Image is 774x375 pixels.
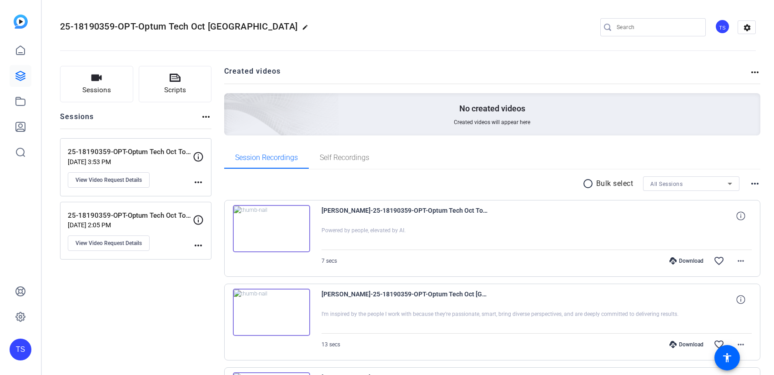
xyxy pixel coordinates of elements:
span: All Sessions [650,181,683,187]
mat-icon: more_horiz [193,240,204,251]
mat-icon: more_horiz [749,178,760,189]
span: 13 secs [322,341,340,348]
button: View Video Request Details [68,172,150,188]
h2: Created videos [224,66,750,84]
div: TS [10,339,31,360]
span: Scripts [164,85,186,95]
span: Created videos will appear here [454,119,530,126]
img: Creted videos background [122,3,339,200]
h2: Sessions [60,111,94,129]
p: [DATE] 3:53 PM [68,158,193,165]
ngx-avatar: Tilt Studios [715,19,731,35]
p: 25-18190359-OPT-Optum Tech Oct Town Hall self-reco [68,210,193,221]
mat-icon: settings [738,21,756,35]
input: Search [617,22,699,33]
span: View Video Request Details [75,240,142,247]
span: 25-18190359-OPT-Optum Tech Oct [GEOGRAPHIC_DATA] [60,21,297,32]
button: Scripts [139,66,212,102]
span: [PERSON_NAME]-25-18190359-OPT-Optum Tech Oct [GEOGRAPHIC_DATA]-25-18190359-OPT-Optum Tech Oct Tow... [322,289,490,310]
p: Bulk select [596,178,633,189]
div: Download [665,341,708,348]
mat-icon: more_horiz [193,177,204,188]
span: 7 secs [322,258,337,264]
span: Self Recordings [320,154,369,161]
span: View Video Request Details [75,176,142,184]
div: TS [715,19,730,34]
p: 25-18190359-OPT-Optum Tech Oct Town Hall r2 [68,147,193,157]
mat-icon: favorite_border [714,255,724,266]
span: Sessions [82,85,111,95]
mat-icon: edit [302,24,313,35]
mat-icon: more_horiz [201,111,211,122]
p: [DATE] 2:05 PM [68,221,193,229]
button: Sessions [60,66,133,102]
span: Session Recordings [235,154,298,161]
p: No created videos [459,103,525,114]
mat-icon: accessibility [722,352,733,363]
button: View Video Request Details [68,235,150,251]
img: blue-gradient.svg [14,15,28,29]
mat-icon: radio_button_unchecked [583,178,596,189]
mat-icon: more_horiz [735,339,746,350]
mat-icon: more_horiz [735,255,746,266]
mat-icon: more_horiz [749,67,760,78]
span: [PERSON_NAME]-25-18190359-OPT-Optum Tech Oct Town Hall-25-18190359-OPT-Optum Tech Oct Town Hall r... [322,205,490,227]
img: thumb-nail [233,205,310,252]
div: Download [665,257,708,265]
img: thumb-nail [233,289,310,336]
mat-icon: favorite_border [714,339,724,350]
